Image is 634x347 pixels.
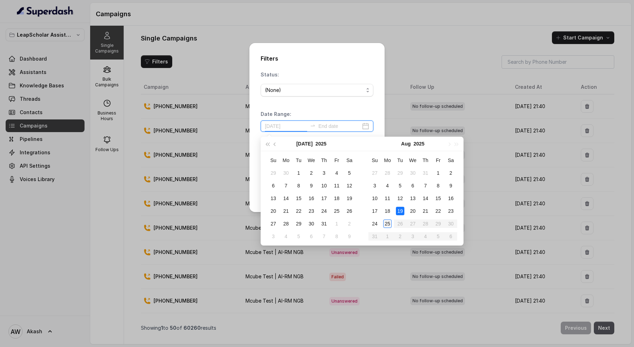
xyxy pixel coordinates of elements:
[345,169,354,177] div: 5
[305,154,318,167] th: We
[343,205,356,217] td: 2025-07-26
[267,192,280,205] td: 2025-07-13
[409,169,417,177] div: 30
[419,192,432,205] td: 2025-08-14
[432,192,445,205] td: 2025-08-15
[445,167,457,179] td: 2025-08-02
[282,169,290,177] div: 30
[307,169,316,177] div: 2
[368,167,381,179] td: 2025-07-27
[396,169,404,177] div: 29
[282,181,290,190] div: 7
[447,194,455,203] div: 16
[267,205,280,217] td: 2025-07-20
[396,194,404,203] div: 12
[318,179,330,192] td: 2025-07-10
[282,194,290,203] div: 14
[409,207,417,215] div: 20
[318,154,330,167] th: Th
[267,217,280,230] td: 2025-07-27
[368,154,381,167] th: Su
[332,207,341,215] div: 25
[265,122,307,130] input: Start date
[307,181,316,190] div: 9
[447,181,455,190] div: 9
[280,154,292,167] th: Mo
[292,192,305,205] td: 2025-07-15
[267,154,280,167] th: Su
[282,232,290,241] div: 4
[320,194,328,203] div: 17
[371,219,379,228] div: 24
[280,230,292,243] td: 2025-08-04
[292,230,305,243] td: 2025-08-05
[368,192,381,205] td: 2025-08-10
[292,205,305,217] td: 2025-07-22
[434,169,442,177] div: 1
[419,205,432,217] td: 2025-08-21
[421,207,430,215] div: 21
[307,232,316,241] div: 6
[330,179,343,192] td: 2025-07-11
[320,232,328,241] div: 7
[381,217,394,230] td: 2025-08-25
[280,205,292,217] td: 2025-07-21
[432,167,445,179] td: 2025-08-01
[320,169,328,177] div: 3
[371,194,379,203] div: 10
[343,217,356,230] td: 2025-08-02
[447,207,455,215] div: 23
[330,217,343,230] td: 2025-08-01
[330,205,343,217] td: 2025-07-25
[345,194,354,203] div: 19
[394,192,406,205] td: 2025-08-12
[368,205,381,217] td: 2025-08-17
[316,137,327,151] button: 2025
[307,207,316,215] div: 23
[318,230,330,243] td: 2025-08-07
[421,169,430,177] div: 31
[381,179,394,192] td: 2025-08-04
[421,181,430,190] div: 7
[296,137,312,151] button: [DATE]
[330,230,343,243] td: 2025-08-08
[320,181,328,190] div: 10
[343,154,356,167] th: Sa
[261,84,373,97] button: (None)
[345,232,354,241] div: 9
[396,207,404,215] div: 19
[406,192,419,205] td: 2025-08-13
[368,217,381,230] td: 2025-08-24
[269,219,278,228] div: 27
[432,179,445,192] td: 2025-08-08
[343,167,356,179] td: 2025-07-05
[343,230,356,243] td: 2025-08-09
[267,167,280,179] td: 2025-06-29
[396,181,404,190] div: 5
[269,232,278,241] div: 3
[434,194,442,203] div: 15
[345,181,354,190] div: 12
[269,194,278,203] div: 13
[345,219,354,228] div: 2
[292,179,305,192] td: 2025-07-08
[282,207,290,215] div: 21
[383,169,392,177] div: 28
[282,219,290,228] div: 28
[332,219,341,228] div: 1
[267,230,280,243] td: 2025-08-03
[419,154,432,167] th: Th
[406,167,419,179] td: 2025-07-30
[305,167,318,179] td: 2025-07-02
[406,154,419,167] th: We
[320,219,328,228] div: 31
[294,232,303,241] div: 5
[394,205,406,217] td: 2025-08-19
[330,167,343,179] td: 2025-07-04
[394,167,406,179] td: 2025-07-29
[383,219,392,228] div: 25
[310,123,316,128] span: swap-right
[445,154,457,167] th: Sa
[421,194,430,203] div: 14
[343,192,356,205] td: 2025-07-19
